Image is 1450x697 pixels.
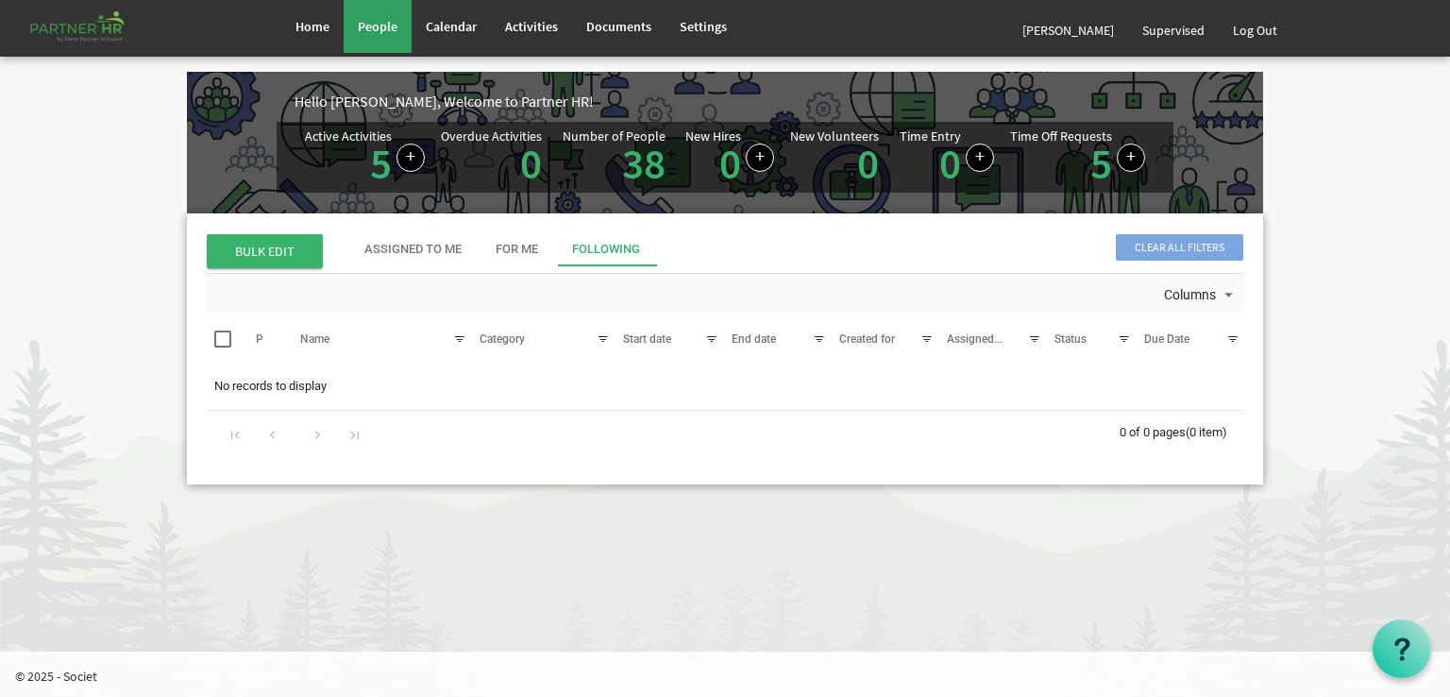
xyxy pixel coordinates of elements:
[1116,234,1243,261] span: Clear all filters
[480,332,525,346] span: Category
[746,144,774,172] a: Add new person to Partner HR
[1160,274,1241,314] div: Columns
[441,129,547,185] div: Activities assigned to you for which the Due Date is passed
[1120,411,1244,450] div: 0 of 0 pages (0 item)
[563,129,666,143] div: Number of People
[370,137,392,190] a: 5
[685,129,774,185] div: People hired in the last 7 days
[342,420,367,447] div: Go to last page
[1010,129,1145,185] div: Number of active time off requests
[586,18,651,35] span: Documents
[939,137,961,190] a: 0
[441,129,542,143] div: Overdue Activities
[1186,425,1227,439] span: (0 item)
[719,137,741,190] a: 0
[305,129,425,185] div: Number of active Activities in Partner HR
[496,241,538,259] div: For Me
[1008,4,1128,57] a: [PERSON_NAME]
[223,420,248,447] div: Go to first page
[857,137,879,190] a: 0
[347,232,1386,266] div: tab-header
[295,18,329,35] span: Home
[572,241,640,259] div: Following
[563,129,670,185] div: Total number of active people in Partner HR
[260,420,285,447] div: Go to previous page
[947,332,1007,346] span: Assigned to
[1162,283,1218,307] span: Columns
[1054,332,1087,346] span: Status
[839,332,895,346] span: Created for
[426,18,477,35] span: Calendar
[358,18,397,35] span: People
[623,332,671,346] span: Start date
[732,332,776,346] span: End date
[305,129,392,143] div: Active Activities
[966,144,994,172] a: Log hours
[1117,144,1145,172] a: Create a new time off request
[1142,22,1205,39] span: Supervised
[790,129,879,143] div: New Volunteers
[206,368,1244,404] td: No records to display
[622,137,666,190] a: 38
[1128,4,1219,57] a: Supervised
[295,91,1263,112] div: Hello [PERSON_NAME], Welcome to Partner HR!
[207,234,323,268] span: BULK EDIT
[15,667,1450,686] p: © 2025 - Societ
[300,332,329,346] span: Name
[900,129,961,143] div: Time Entry
[685,129,741,143] div: New Hires
[396,144,425,172] a: Create a new Activity
[1160,283,1241,308] button: Columns
[364,241,462,259] div: Assigned To Me
[1120,425,1186,439] span: 0 of 0 pages
[1090,137,1112,190] a: 5
[790,129,884,185] div: Volunteer hired in the last 7 days
[680,18,727,35] span: Settings
[1219,4,1291,57] a: Log Out
[1144,332,1189,346] span: Due Date
[1010,129,1112,143] div: Time Off Requests
[256,332,263,346] span: P
[900,129,994,185] div: Number of Time Entries
[505,18,558,35] span: Activities
[520,137,542,190] a: 0
[305,420,330,447] div: Go to next page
